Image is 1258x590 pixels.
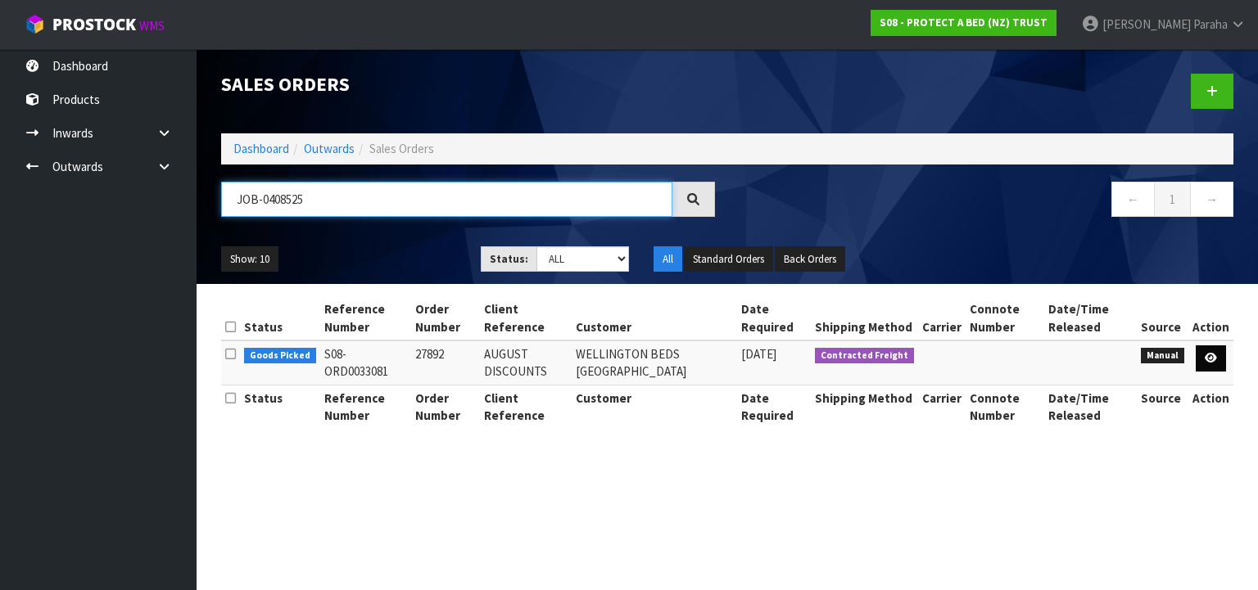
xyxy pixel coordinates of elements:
th: Carrier [918,296,966,340]
span: [DATE] [741,346,776,362]
td: 27892 [411,340,480,385]
th: Client Reference [480,385,572,428]
h1: Sales Orders [221,74,715,95]
td: WELLINGTON BEDS [GEOGRAPHIC_DATA] [572,340,737,385]
th: Customer [572,296,737,340]
th: Reference Number [320,385,412,428]
span: [PERSON_NAME] [1102,16,1191,32]
a: S08 - PROTECT A BED (NZ) TRUST [871,10,1057,36]
a: 1 [1154,182,1191,217]
a: Outwards [304,141,355,156]
span: Paraha [1193,16,1228,32]
th: Connote Number [966,385,1044,428]
th: Shipping Method [811,385,918,428]
th: Action [1188,296,1233,340]
span: Contracted Freight [815,348,914,364]
button: Standard Orders [684,246,773,272]
td: AUGUST DISCOUNTS [480,340,572,385]
th: Date/Time Released [1044,296,1137,340]
th: Date/Time Released [1044,385,1137,428]
span: ProStock [52,14,136,35]
th: Date Required [737,385,811,428]
span: Sales Orders [369,141,434,156]
strong: S08 - PROTECT A BED (NZ) TRUST [880,16,1048,29]
th: Date Required [737,296,811,340]
th: Connote Number [966,296,1044,340]
th: Status [240,385,320,428]
th: Order Number [411,385,480,428]
button: Show: 10 [221,246,278,272]
th: Client Reference [480,296,572,340]
img: cube-alt.png [25,14,45,34]
th: Carrier [918,385,966,428]
span: Manual [1141,348,1184,364]
button: Back Orders [775,246,845,272]
th: Source [1137,385,1188,428]
a: Dashboard [233,141,289,156]
small: WMS [139,18,165,34]
th: Shipping Method [811,296,918,340]
th: Customer [572,385,737,428]
th: Source [1137,296,1188,340]
th: Status [240,296,320,340]
button: All [654,246,682,272]
th: Action [1188,385,1233,428]
nav: Page navigation [740,182,1233,222]
th: Reference Number [320,296,412,340]
span: Goods Picked [244,348,316,364]
input: Search sales orders [221,182,672,217]
th: Order Number [411,296,480,340]
td: S08-ORD0033081 [320,340,412,385]
a: ← [1111,182,1155,217]
strong: Status: [490,252,528,266]
a: → [1190,182,1233,217]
